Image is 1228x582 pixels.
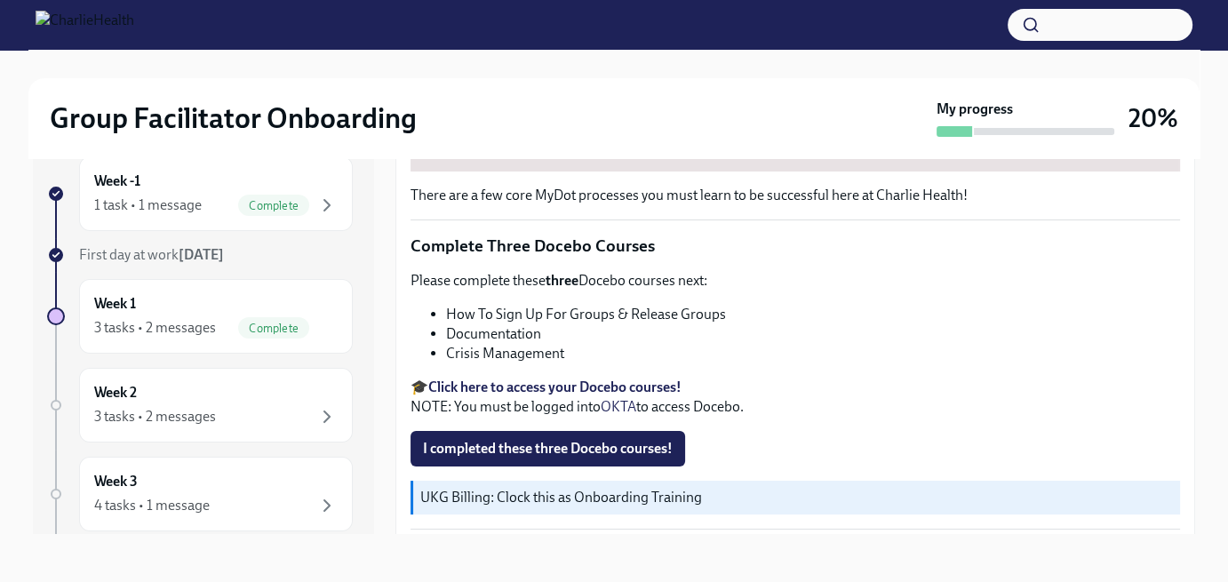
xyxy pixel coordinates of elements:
[179,246,224,263] strong: [DATE]
[411,378,1180,417] p: 🎓 NOTE: You must be logged into to access Docebo.
[94,294,136,314] h6: Week 1
[47,457,353,531] a: Week 34 tasks • 1 message
[94,318,216,338] div: 3 tasks • 2 messages
[1128,102,1178,134] h3: 20%
[47,245,353,265] a: First day at work[DATE]
[446,324,1180,344] li: Documentation
[546,272,578,289] strong: three
[47,156,353,231] a: Week -11 task • 1 messageComplete
[94,407,216,427] div: 3 tasks • 2 messages
[94,383,137,403] h6: Week 2
[601,398,636,415] a: OKTA
[50,100,417,136] h2: Group Facilitator Onboarding
[47,279,353,354] a: Week 13 tasks • 2 messagesComplete
[36,11,134,39] img: CharlieHealth
[446,305,1180,324] li: How To Sign Up For Groups & Release Groups
[411,186,1180,205] p: There are a few core MyDot processes you must learn to be successful here at Charlie Health!
[79,246,224,263] span: First day at work
[94,195,202,215] div: 1 task • 1 message
[94,472,138,491] h6: Week 3
[411,431,685,466] button: I completed these three Docebo courses!
[47,368,353,442] a: Week 23 tasks • 2 messages
[420,488,1173,507] p: UKG Billing: Clock this as Onboarding Training
[94,496,210,515] div: 4 tasks • 1 message
[423,440,673,458] span: I completed these three Docebo courses!
[94,171,140,191] h6: Week -1
[411,271,1180,291] p: Please complete these Docebo courses next:
[428,379,682,395] a: Click here to access your Docebo courses!
[937,100,1013,119] strong: My progress
[238,322,309,335] span: Complete
[446,344,1180,363] li: Crisis Management
[238,199,309,212] span: Complete
[411,235,1180,258] p: Complete Three Docebo Courses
